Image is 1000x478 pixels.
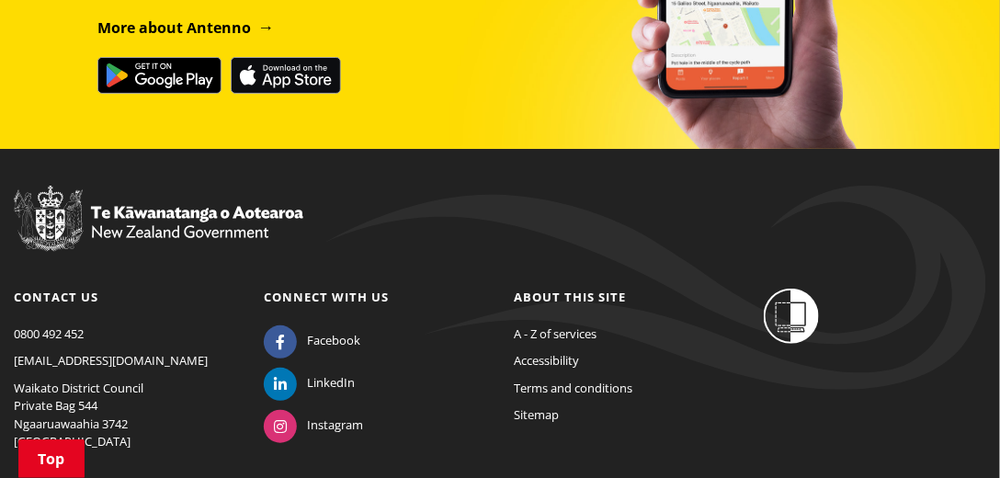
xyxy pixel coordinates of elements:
a: Connect with us [264,289,389,305]
a: 0800 492 452 [14,325,84,342]
a: A - Z of services [514,325,597,342]
img: New Zealand Government [14,186,303,252]
a: Facebook [264,332,360,348]
span: Instagram [307,416,363,435]
a: New Zealand Government [14,228,303,245]
a: Accessibility [514,352,579,369]
img: Download on the App Store [231,57,341,94]
a: LinkedIn [264,374,355,391]
a: Contact us [14,289,98,305]
a: Top [18,439,85,478]
img: Get it on Google Play [97,57,222,94]
a: More about Antenno [97,17,275,38]
p: Waikato District Council Private Bag 544 Ngaaruawaahia 3742 [GEOGRAPHIC_DATA] [14,380,236,451]
span: LinkedIn [307,374,355,393]
span: Facebook [307,332,360,350]
a: Terms and conditions [514,380,632,396]
a: Sitemap [514,406,559,423]
a: Instagram [264,416,363,433]
iframe: Messenger Launcher [915,401,982,467]
a: [EMAIL_ADDRESS][DOMAIN_NAME] [14,352,208,369]
img: Shielded [764,289,819,344]
a: About this site [514,289,626,305]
